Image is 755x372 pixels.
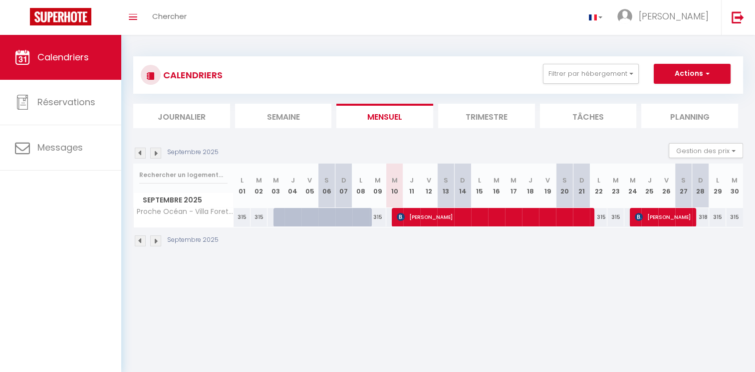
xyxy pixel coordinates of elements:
[427,176,431,185] abbr: V
[505,164,522,208] th: 17
[234,164,251,208] th: 01
[37,96,95,108] span: Réservations
[454,164,471,208] th: 14
[167,148,219,157] p: Septembre 2025
[251,164,267,208] th: 02
[488,164,505,208] th: 16
[369,164,386,208] th: 09
[152,11,187,21] span: Chercher
[307,176,312,185] abbr: V
[478,176,481,185] abbr: L
[540,104,637,128] li: Tâches
[375,176,381,185] abbr: M
[510,176,516,185] abbr: M
[597,176,600,185] abbr: L
[556,164,573,208] th: 20
[613,176,619,185] abbr: M
[692,164,709,208] th: 28
[139,166,228,184] input: Rechercher un logement...
[397,207,589,226] span: [PERSON_NAME]
[37,51,89,63] span: Calendriers
[234,208,251,226] div: 315
[543,64,639,84] button: Filtrer par hébergement
[460,176,465,185] abbr: D
[528,176,532,185] abbr: J
[726,164,743,208] th: 30
[630,176,636,185] abbr: M
[284,164,301,208] th: 04
[167,235,219,245] p: Septembre 2025
[341,176,346,185] abbr: D
[641,164,658,208] th: 25
[8,4,38,34] button: Ouvrir le widget de chat LiveChat
[438,104,535,128] li: Trimestre
[648,176,652,185] abbr: J
[30,8,91,25] img: Super Booking
[579,176,584,185] abbr: D
[392,176,398,185] abbr: M
[675,164,692,208] th: 27
[256,176,262,185] abbr: M
[726,208,743,226] div: 315
[273,176,279,185] abbr: M
[716,176,719,185] abbr: L
[135,208,235,215] span: Proche Océan - Villa Foretti -
[641,104,738,128] li: Planning
[590,164,607,208] th: 22
[607,164,624,208] th: 23
[335,164,352,208] th: 07
[639,10,709,22] span: [PERSON_NAME]
[403,164,420,208] th: 11
[562,176,567,185] abbr: S
[664,176,669,185] abbr: V
[352,164,369,208] th: 08
[301,164,318,208] th: 05
[251,208,267,226] div: 315
[732,176,738,185] abbr: M
[410,176,414,185] abbr: J
[709,208,726,226] div: 315
[573,164,590,208] th: 21
[324,176,329,185] abbr: S
[658,164,675,208] th: 26
[444,176,448,185] abbr: S
[359,176,362,185] abbr: L
[37,141,83,154] span: Messages
[669,143,743,158] button: Gestion des prix
[494,176,500,185] abbr: M
[635,207,691,226] span: [PERSON_NAME]
[267,164,284,208] th: 03
[732,11,744,23] img: logout
[241,176,244,185] abbr: L
[545,176,550,185] abbr: V
[698,176,703,185] abbr: D
[386,164,403,208] th: 10
[134,193,233,207] span: Septembre 2025
[437,164,454,208] th: 13
[420,164,437,208] th: 12
[161,64,223,86] h3: CALENDRIERS
[692,208,709,226] div: 318
[471,164,488,208] th: 15
[709,164,726,208] th: 29
[235,104,332,128] li: Semaine
[539,164,556,208] th: 19
[318,164,335,208] th: 06
[336,104,433,128] li: Mensuel
[654,64,731,84] button: Actions
[369,208,386,226] div: 315
[291,176,295,185] abbr: J
[617,9,632,24] img: ...
[607,208,624,226] div: 315
[522,164,539,208] th: 18
[624,164,641,208] th: 24
[590,208,607,226] div: 315
[681,176,686,185] abbr: S
[133,104,230,128] li: Journalier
